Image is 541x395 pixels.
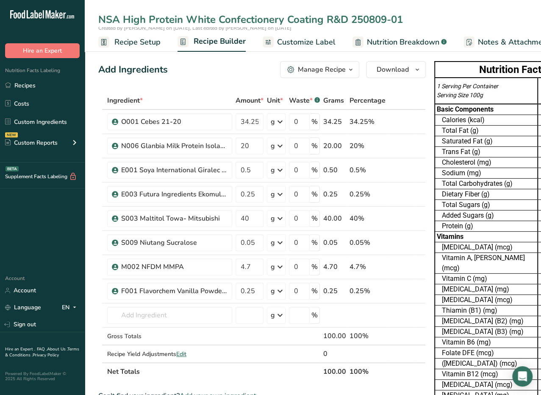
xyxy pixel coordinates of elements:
div: E003 Futura Ingredients Ekomul MG 45 HP Distilled Monoglycerides [121,189,227,199]
td: [MEDICAL_DATA] (B2) (mg) [435,316,538,327]
div: 20% [350,141,386,151]
span: 100g [469,92,483,98]
div: Recipe Yield Adjustments [107,350,232,359]
td: Total Fat (g) [435,126,538,136]
td: Folate DFE (mcg) [435,348,538,359]
td: Added Sugars (g) [435,210,538,221]
td: Vitamin B12 (mcg) [435,369,538,380]
td: Saturated Fat (g) [435,136,538,147]
td: Sodium (mg) [435,168,538,179]
div: 100.00 [323,331,346,341]
td: Trans Fat (g) [435,147,538,157]
div: Open Intercom Messenger [512,366,533,387]
button: Hire an Expert [5,43,80,58]
div: EN [62,303,80,313]
span: Customize Label [277,36,336,48]
a: Hire an Expert . [5,346,35,352]
td: Vitamins [435,232,538,242]
td: Total Carbohydrates (g) [435,179,538,189]
div: 34.25 [323,117,346,127]
td: ([MEDICAL_DATA]) (mcg) [435,359,538,369]
div: Waste [289,95,320,106]
div: 4.70 [323,262,346,272]
span: Unit [267,95,283,106]
span: Percentage [350,95,386,106]
div: S003 Maltitol Towa- Mitsubishi [121,213,227,224]
div: 34.25% [350,117,386,127]
span: Serving Size [437,92,468,98]
span: Edit [176,350,186,358]
td: Vitamin B6 (mg) [435,337,538,348]
div: Add Ingredients [98,63,168,77]
div: 0.25 [323,286,346,296]
div: 0.5% [350,165,386,175]
td: [MEDICAL_DATA] (mg) [435,284,538,295]
div: S009 Niutang Sucralose [121,238,227,248]
div: 4.7% [350,262,386,272]
div: 40% [350,213,386,224]
div: 0.25% [350,286,386,296]
td: Thiamin (B1) (mg) [435,305,538,316]
div: O001 Cebes 21-20 [121,117,227,127]
input: Add Ingredient [107,307,232,324]
div: 0.25% [350,189,386,199]
a: Customize Label [263,33,336,52]
span: Recipe Setup [114,36,161,48]
span: Nutrition Breakdown [367,36,439,48]
span: Amount [236,95,264,106]
td: Vitamin A, [PERSON_NAME] (mcg) [435,253,538,274]
a: About Us . [47,346,67,352]
div: Custom Reports [5,138,58,147]
td: Basic Components [435,104,538,115]
a: Recipe Setup [98,33,161,52]
a: Privacy Policy [33,352,59,358]
th: Net Totals [105,362,322,380]
a: Language [5,300,41,315]
td: [MEDICAL_DATA] (B3) (mg) [435,327,538,337]
div: 0.05 [323,238,346,248]
div: g [271,165,275,175]
td: [MEDICAL_DATA] (mcg) [435,242,538,253]
td: Vitamin C (mg) [435,274,538,284]
div: g [271,189,275,199]
div: N006 Glanbia Milk Protein Isolate BarPro 293 [121,141,227,151]
span: Grams [323,95,344,106]
a: FAQ . [37,346,47,352]
span: Recipe Builder [194,36,246,47]
td: Calories (kcal) [435,115,538,126]
td: Total Sugars (g) [435,200,538,210]
div: g [271,117,275,127]
div: g [271,213,275,224]
a: Recipe Builder [178,32,246,52]
td: Protein (g) [435,221,538,232]
div: 0.05% [350,238,386,248]
div: 40.00 [323,213,346,224]
button: Manage Recipe [280,61,359,78]
div: F001 Flavorchem Vanilla Powder 93.7376 [121,286,227,296]
div: 100% [350,331,386,341]
td: [MEDICAL_DATA] (mcg) [435,380,538,390]
a: Nutrition Breakdown [352,33,447,52]
div: Gross Totals [107,332,232,341]
a: Terms & Conditions . [5,346,79,358]
div: 0 [323,349,346,359]
div: E001 Soya International Giralec Sunflower [MEDICAL_DATA] SUNRISE SFL [121,165,227,175]
td: Cholesterol (mg) [435,157,538,168]
div: g [271,310,275,320]
div: 20.00 [323,141,346,151]
div: BETA [6,166,19,171]
div: g [271,286,275,296]
div: M002 NFDM MMPA [121,262,227,272]
th: 100% [348,362,387,380]
span: Ingredient [107,95,143,106]
span: Download [377,64,409,75]
button: Download [366,61,426,78]
div: 0.50 [323,165,346,175]
span: Created by [PERSON_NAME] on [DATE], Last edited by [PERSON_NAME] on [DATE] [98,25,291,31]
div: g [271,141,275,151]
div: g [271,238,275,248]
div: Manage Recipe [298,64,346,75]
div: g [271,262,275,272]
div: Powered By FoodLabelMaker © 2025 All Rights Reserved [5,371,80,381]
th: 100.00 [322,362,348,380]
